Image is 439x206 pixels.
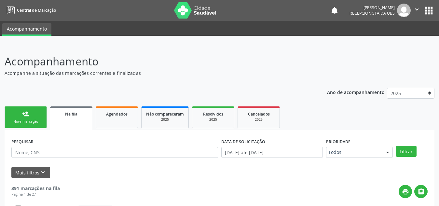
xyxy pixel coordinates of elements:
input: Selecione um intervalo [221,147,323,158]
a: Central de Marcação [5,5,56,16]
div: [PERSON_NAME] [350,5,395,10]
span: Central de Marcação [17,7,56,13]
label: DATA DE SOLICITAÇÃO [221,137,265,147]
span: Na fila [65,111,77,117]
button: Filtrar [396,146,417,157]
label: PESQUISAR [11,137,34,147]
label: Prioridade [326,137,350,147]
span: Cancelados [248,111,270,117]
div: 2025 [146,117,184,122]
input: Nome, CNS [11,147,218,158]
span: Recepcionista da UBS [350,10,395,16]
button: Mais filtroskeyboard_arrow_down [11,167,50,178]
i:  [418,188,425,195]
p: Acompanhamento [5,53,306,70]
button: print [399,185,412,198]
strong: 391 marcações na fila [11,185,60,191]
span: Todos [328,149,379,156]
img: img [397,4,411,17]
div: 2025 [197,117,229,122]
p: Acompanhe a situação das marcações correntes e finalizadas [5,70,306,76]
span: Resolvidos [203,111,223,117]
button:  [414,185,428,198]
div: Nova marcação [9,119,42,124]
button: apps [423,5,434,16]
span: Agendados [106,111,128,117]
div: person_add [22,110,29,117]
button: notifications [330,6,339,15]
p: Ano de acompanhamento [327,88,385,96]
i: keyboard_arrow_down [39,169,47,176]
i: print [402,188,409,195]
button:  [411,4,423,17]
i:  [413,6,420,13]
div: Página 1 de 27 [11,192,60,197]
a: Acompanhamento [2,23,51,36]
div: 2025 [242,117,275,122]
span: Não compareceram [146,111,184,117]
